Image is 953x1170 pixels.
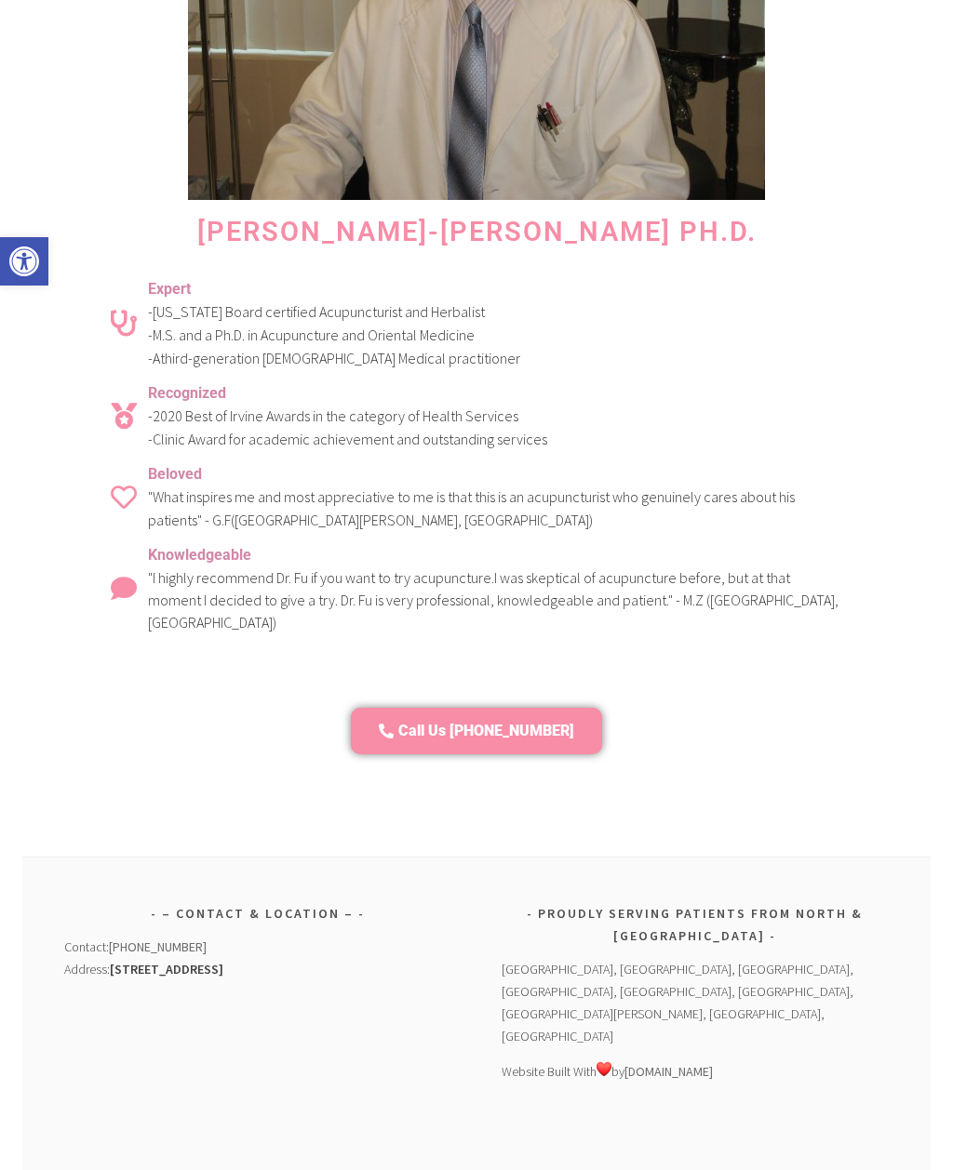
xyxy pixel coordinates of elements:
[109,938,207,955] a: [PHONE_NUMBER]
[111,219,842,246] h4: [PERSON_NAME]-[PERSON_NAME] Ph.D.
[153,302,485,321] font: [US_STATE] Board certified Acupuncturist and Herbalist
[148,487,795,529] span: "What inspires me and most appreciative to me is that this is an acupuncturist who genuinely care...
[110,961,223,977] b: [STREET_ADDRESS]
[64,902,451,924] h3: – Contact & Location –
[502,958,889,1047] p: [GEOGRAPHIC_DATA], [GEOGRAPHIC_DATA], [GEOGRAPHIC_DATA], [GEOGRAPHIC_DATA], [GEOGRAPHIC_DATA], [G...
[624,1063,713,1080] a: [DOMAIN_NAME]
[153,326,475,344] font: M.S. and a Ph.D. in Acupuncture and Oriental Medicine
[148,568,153,587] font: "
[231,511,593,529] span: ([GEOGRAPHIC_DATA][PERSON_NAME], [GEOGRAPHIC_DATA])
[148,465,202,483] b: Beloved
[502,1060,889,1083] p: Website Built With by
[148,280,191,298] b: Expert
[148,406,153,425] span: -
[153,568,494,587] font: I highly recommend Dr. Fu if you want to try acupuncture.
[398,722,574,741] span: Call Us [PHONE_NUMBER]
[351,708,602,755] a: Call Us [PHONE_NUMBER]
[160,349,520,367] font: third-generation [DEMOGRAPHIC_DATA] Medical practitioner
[148,326,153,344] font: -
[148,591,839,632] span: " - M.Z ([GEOGRAPHIC_DATA], [GEOGRAPHIC_DATA])
[64,936,451,980] div: Contact: Address:
[148,349,160,367] span: -A
[153,406,518,425] font: 2020 Best of Irvine Awards in the category of Health Services
[502,902,889,947] h3: PROUDLY SERVING PATIENTS FROM NORTH & [GEOGRAPHIC_DATA]
[148,430,547,448] font: -Clinic Award for academic achievement and outstanding services
[148,546,251,564] b: Knowledgeable
[148,384,226,402] b: Recognized
[148,302,153,321] font: -
[597,1061,611,1076] img: ❤
[148,568,790,609] font: I was skeptical of acupuncture before, but at that moment I decided to give a try. Dr. Fu is very...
